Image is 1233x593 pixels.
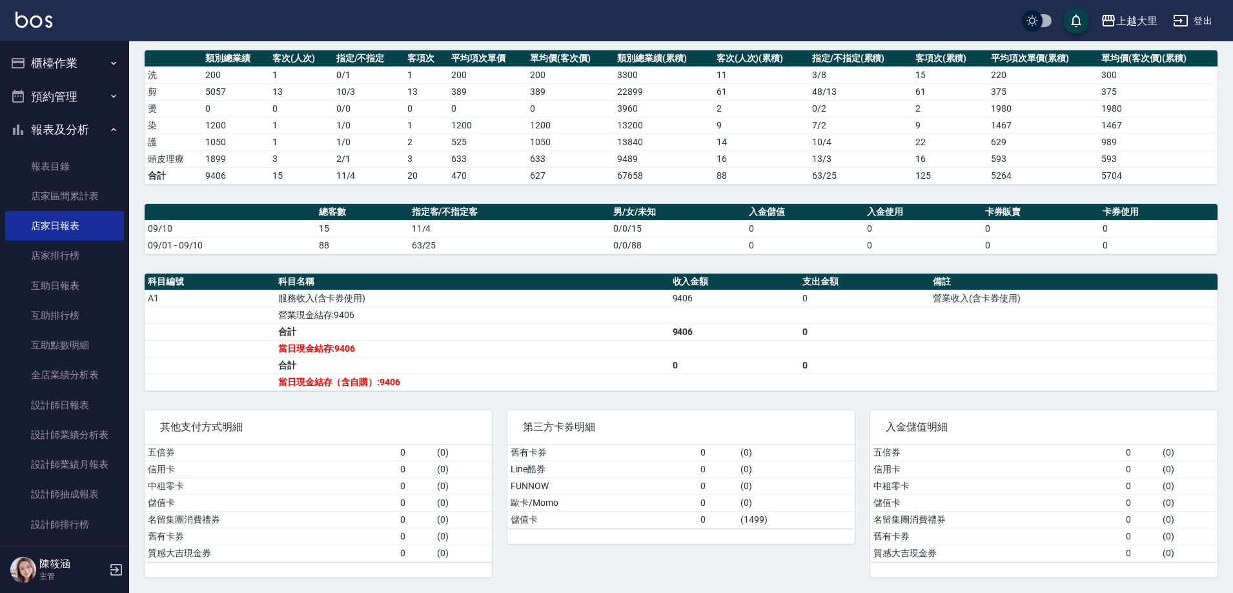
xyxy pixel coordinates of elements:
a: 店家排行榜 [5,241,124,270]
button: 上越大里 [1095,8,1163,34]
td: 300 [1098,66,1218,83]
td: 16 [912,150,988,167]
td: 0 [397,494,434,511]
td: 0 [269,100,333,117]
img: Person [10,557,36,583]
td: 09/10 [145,220,316,237]
td: 9406 [669,290,800,307]
td: 名留集團消費禮券 [870,511,1123,528]
td: 舊有卡券 [507,445,697,461]
th: 卡券販賣 [982,204,1100,221]
td: 0 / 1 [333,66,405,83]
td: 13 / 3 [809,150,912,167]
th: 總客數 [316,204,409,221]
td: 15 [269,167,333,184]
th: 科目編號 [145,274,275,290]
td: ( 0 ) [434,545,492,561]
td: 儲值卡 [870,494,1123,511]
td: 合計 [145,167,202,184]
td: 88 [713,167,809,184]
th: 指定客/不指定客 [409,204,611,221]
img: Logo [15,12,52,28]
td: 洗 [145,66,202,83]
td: ( 0 ) [434,511,492,528]
td: 舊有卡券 [870,528,1123,545]
td: 0/0/15 [610,220,746,237]
td: Line酷券 [507,461,697,477]
td: 0 [746,220,864,237]
td: 營業現金結存:9406 [275,307,669,323]
span: 入金儲值明細 [886,421,1202,434]
th: 平均項次單價 [448,50,527,67]
td: 2 [912,100,988,117]
td: 125 [912,167,988,184]
td: 1899 [202,150,269,167]
td: 2 [713,100,809,117]
td: 營業收入(含卡券使用) [930,290,1218,307]
a: 設計師業績月報表 [5,450,124,479]
td: 3 [404,150,448,167]
table: a dense table [145,274,1218,391]
th: 支出金額 [799,274,930,290]
th: 卡券使用 [1099,204,1218,221]
td: 63/25 [809,167,912,184]
td: 09/01 - 09/10 [145,237,316,254]
th: 客次(人次) [269,50,333,67]
td: ( 0 ) [737,477,854,494]
td: 7 / 2 [809,117,912,134]
span: 其他支付方式明細 [160,421,476,434]
th: 客次(人次)(累積) [713,50,809,67]
td: 合計 [275,323,669,340]
a: 互助日報表 [5,271,124,301]
th: 入金儲值 [746,204,864,221]
td: ( 0 ) [1159,528,1218,545]
td: ( 0 ) [737,461,854,477]
td: 1 / 0 [333,117,405,134]
td: 儲值卡 [145,494,397,511]
td: 14 [713,134,809,150]
td: 0 [746,237,864,254]
td: ( 1499 ) [737,511,854,528]
td: 0 [397,477,434,494]
td: 525 [448,134,527,150]
td: 10 / 3 [333,83,405,100]
table: a dense table [870,445,1218,562]
p: 主管 [39,570,105,582]
td: 15 [316,220,409,237]
td: 200 [448,66,527,83]
a: 互助點數明細 [5,330,124,360]
td: 1200 [202,117,269,134]
h5: 陳筱涵 [39,558,105,570]
td: 0 [697,445,738,461]
td: 3960 [614,100,713,117]
a: 報表目錄 [5,152,124,181]
td: 593 [1098,150,1218,167]
td: ( 0 ) [1159,445,1218,461]
td: 11/4 [333,167,405,184]
td: 0 [697,477,738,494]
td: 470 [448,167,527,184]
a: 全店業績分析表 [5,360,124,390]
td: 627 [527,167,614,184]
td: 0 [404,100,448,117]
button: 報表及分析 [5,113,124,146]
td: 0 [202,100,269,117]
td: 0 [799,357,930,374]
td: ( 0 ) [1159,545,1218,561]
td: 2 [404,134,448,150]
td: 22 [912,134,988,150]
td: 15 [912,66,988,83]
td: 0 [1099,220,1218,237]
td: 1 / 0 [333,134,405,150]
button: save [1063,8,1089,34]
th: 單均價(客次價)(累積) [1098,50,1218,67]
td: 信用卡 [145,461,397,477]
td: 當日現金結存:9406 [275,340,669,357]
td: 服務收入(含卡券使用) [275,290,669,307]
td: 633 [527,150,614,167]
td: 5264 [988,167,1099,184]
td: 1050 [202,134,269,150]
td: 22899 [614,83,713,100]
td: 儲值卡 [507,511,697,528]
td: 389 [448,83,527,100]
